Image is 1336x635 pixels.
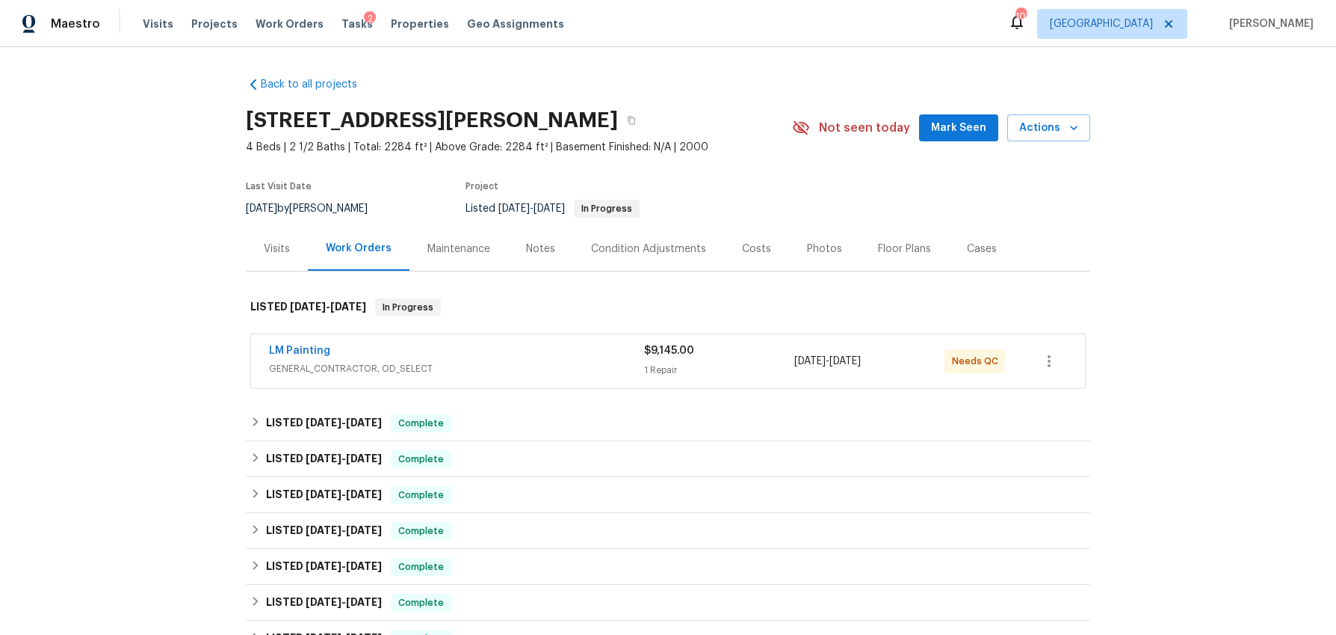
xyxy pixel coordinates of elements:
[1015,9,1026,24] div: 103
[266,486,382,504] h6: LISTED
[346,525,382,536] span: [DATE]
[794,354,861,369] span: -
[967,242,997,257] div: Cases
[341,19,373,29] span: Tasks
[246,140,792,155] span: 4 Beds | 2 1/2 Baths | Total: 2284 ft² | Above Grade: 2284 ft² | Basement Finished: N/A | 2000
[191,16,238,31] span: Projects
[1050,16,1153,31] span: [GEOGRAPHIC_DATA]
[306,417,341,428] span: [DATE]
[392,559,450,574] span: Complete
[250,298,366,316] h6: LISTED
[306,453,382,464] span: -
[306,489,382,500] span: -
[246,203,277,214] span: [DATE]
[466,182,498,191] span: Project
[466,203,640,214] span: Listed
[467,16,564,31] span: Geo Assignments
[392,595,450,610] span: Complete
[1223,16,1314,31] span: [PERSON_NAME]
[266,450,382,468] h6: LISTED
[392,416,450,431] span: Complete
[246,513,1090,549] div: LISTED [DATE]-[DATE]Complete
[952,354,1004,369] span: Needs QC
[266,414,382,432] h6: LISTED
[306,561,382,571] span: -
[246,405,1090,441] div: LISTED [DATE]-[DATE]Complete
[246,113,618,128] h2: [STREET_ADDRESS][PERSON_NAME]
[256,16,324,31] span: Work Orders
[644,363,794,378] div: 1 Repair
[346,453,382,464] span: [DATE]
[51,16,100,31] span: Maestro
[143,16,173,31] span: Visits
[878,242,931,257] div: Floor Plans
[498,203,565,214] span: -
[575,204,638,213] span: In Progress
[246,477,1090,513] div: LISTED [DATE]-[DATE]Complete
[1007,114,1090,142] button: Actions
[269,346,330,356] a: LM Painting
[498,203,530,214] span: [DATE]
[819,120,910,135] span: Not seen today
[306,453,341,464] span: [DATE]
[246,549,1090,585] div: LISTED [DATE]-[DATE]Complete
[807,242,842,257] div: Photos
[306,489,341,500] span: [DATE]
[377,300,439,315] span: In Progress
[246,182,312,191] span: Last Visit Date
[330,301,366,312] span: [DATE]
[306,525,382,536] span: -
[591,242,706,257] div: Condition Adjustments
[931,119,986,138] span: Mark Seen
[392,452,450,467] span: Complete
[346,417,382,428] span: [DATE]
[618,107,645,134] button: Copy Address
[266,594,382,612] h6: LISTED
[391,16,449,31] span: Properties
[290,301,366,312] span: -
[246,283,1090,331] div: LISTED [DATE]-[DATE]In Progress
[1019,119,1078,138] span: Actions
[246,77,389,92] a: Back to all projects
[264,242,290,257] div: Visits
[269,361,644,376] span: GENERAL_CONTRACTOR, OD_SELECT
[306,525,341,536] span: [DATE]
[346,489,382,500] span: [DATE]
[266,522,382,540] h6: LISTED
[346,561,382,571] span: [DATE]
[919,114,998,142] button: Mark Seen
[306,597,341,607] span: [DATE]
[346,597,382,607] span: [DATE]
[326,241,392,256] div: Work Orders
[290,301,326,312] span: [DATE]
[526,242,555,257] div: Notes
[534,203,565,214] span: [DATE]
[644,346,694,356] span: $9,145.00
[246,200,386,218] div: by [PERSON_NAME]
[306,597,382,607] span: -
[306,417,382,428] span: -
[246,441,1090,477] div: LISTED [DATE]-[DATE]Complete
[427,242,490,257] div: Maintenance
[392,488,450,503] span: Complete
[266,558,382,576] h6: LISTED
[742,242,771,257] div: Costs
[364,11,376,26] div: 2
[392,524,450,539] span: Complete
[829,356,861,366] span: [DATE]
[246,585,1090,621] div: LISTED [DATE]-[DATE]Complete
[794,356,826,366] span: [DATE]
[306,561,341,571] span: [DATE]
